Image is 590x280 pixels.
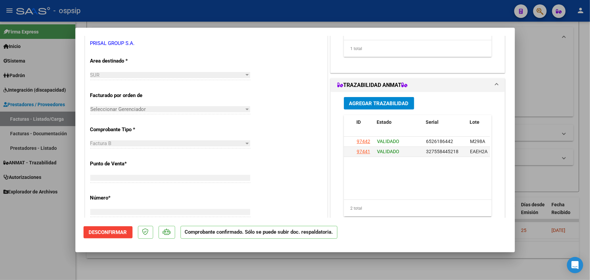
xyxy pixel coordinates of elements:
[470,119,480,125] span: Lote
[331,78,505,92] mat-expansion-panel-header: TRAZABILIDAD ANMAT
[349,100,409,107] span: Agregar Trazabilidad
[181,226,337,239] p: Comprobante confirmado. Sólo se puede subir doc. respaldatoria.
[470,139,485,144] span: M298A
[90,72,100,78] span: SUR
[357,119,361,125] span: ID
[90,140,112,146] span: Factura B
[423,115,467,137] datatable-header-cell: Serial
[90,57,160,65] p: Area destinado *
[357,138,370,145] div: 97442
[90,194,160,202] p: Número
[90,126,160,134] p: Comprobante Tipo *
[426,149,458,154] span: 327558445218
[90,92,160,99] p: Facturado por orden de
[567,257,583,273] div: Open Intercom Messenger
[354,115,374,137] datatable-header-cell: ID
[344,97,414,110] button: Agregar Trazabilidad
[90,160,160,168] p: Punto de Venta
[89,229,127,235] span: Desconfirmar
[90,106,244,112] span: Seleccionar Gerenciador
[90,40,322,47] p: PRISAL GROUP S.A.
[344,200,492,217] div: 2 total
[377,119,392,125] span: Estado
[344,40,492,57] div: 1 total
[84,226,133,238] button: Desconfirmar
[426,139,453,144] span: 6526186442
[426,119,439,125] span: Serial
[377,149,399,154] span: VALIDADO
[337,81,408,89] h1: TRAZABILIDAD ANMAT
[377,139,399,144] span: VALIDADO
[357,148,370,156] div: 97441
[467,115,496,137] datatable-header-cell: Lote
[470,149,488,154] span: EAEH2A
[374,115,423,137] datatable-header-cell: Estado
[331,92,505,232] div: TRAZABILIDAD ANMAT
